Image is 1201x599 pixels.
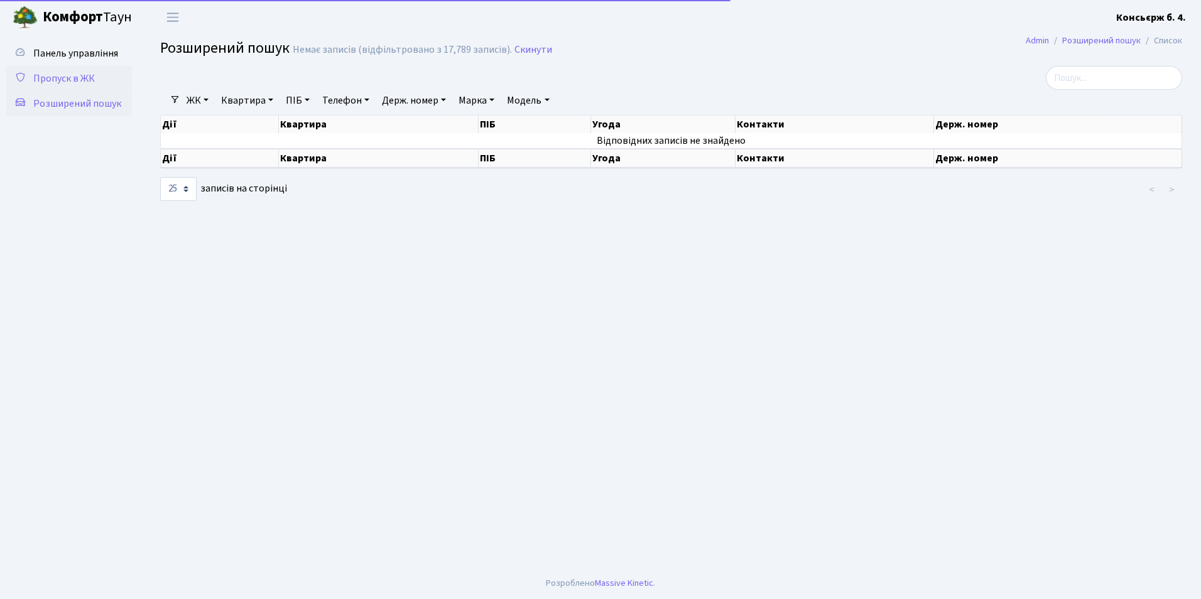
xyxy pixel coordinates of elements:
a: Розширений пошук [1062,34,1141,47]
a: Панель управління [6,41,132,66]
th: Квартира [279,149,479,168]
a: ЖК [182,90,214,111]
a: Квартира [216,90,278,111]
span: Пропуск в ЖК [33,72,95,85]
b: Комфорт [43,7,103,27]
th: Угода [591,116,736,133]
select: записів на сторінці [160,177,197,201]
a: Телефон [317,90,374,111]
th: Дії [161,116,279,133]
a: Консьєрж б. 4. [1116,10,1186,25]
a: Розширений пошук [6,91,132,116]
a: Марка [454,90,499,111]
th: Держ. номер [934,116,1182,133]
a: Скинути [514,44,552,56]
th: Дії [161,149,279,168]
th: ПІБ [479,116,591,133]
a: ПІБ [281,90,315,111]
th: ПІБ [479,149,591,168]
div: Немає записів (відфільтровано з 17,789 записів). [293,44,512,56]
img: logo.png [13,5,38,30]
td: Відповідних записів не знайдено [161,133,1182,148]
li: Список [1141,34,1182,48]
a: Пропуск в ЖК [6,66,132,91]
nav: breadcrumb [1007,28,1201,54]
th: Держ. номер [934,149,1182,168]
label: записів на сторінці [160,177,287,201]
div: Розроблено . [546,576,655,590]
b: Консьєрж б. 4. [1116,11,1186,24]
input: Пошук... [1046,66,1182,90]
span: Розширений пошук [160,37,290,59]
th: Контакти [736,149,934,168]
button: Переключити навігацію [157,7,188,28]
th: Квартира [279,116,479,133]
a: Модель [502,90,554,111]
a: Держ. номер [377,90,451,111]
a: Admin [1026,34,1049,47]
a: Massive Kinetic [595,576,653,590]
th: Контакти [736,116,934,133]
span: Розширений пошук [33,97,121,111]
span: Панель управління [33,46,118,60]
span: Таун [43,7,132,28]
th: Угода [591,149,736,168]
